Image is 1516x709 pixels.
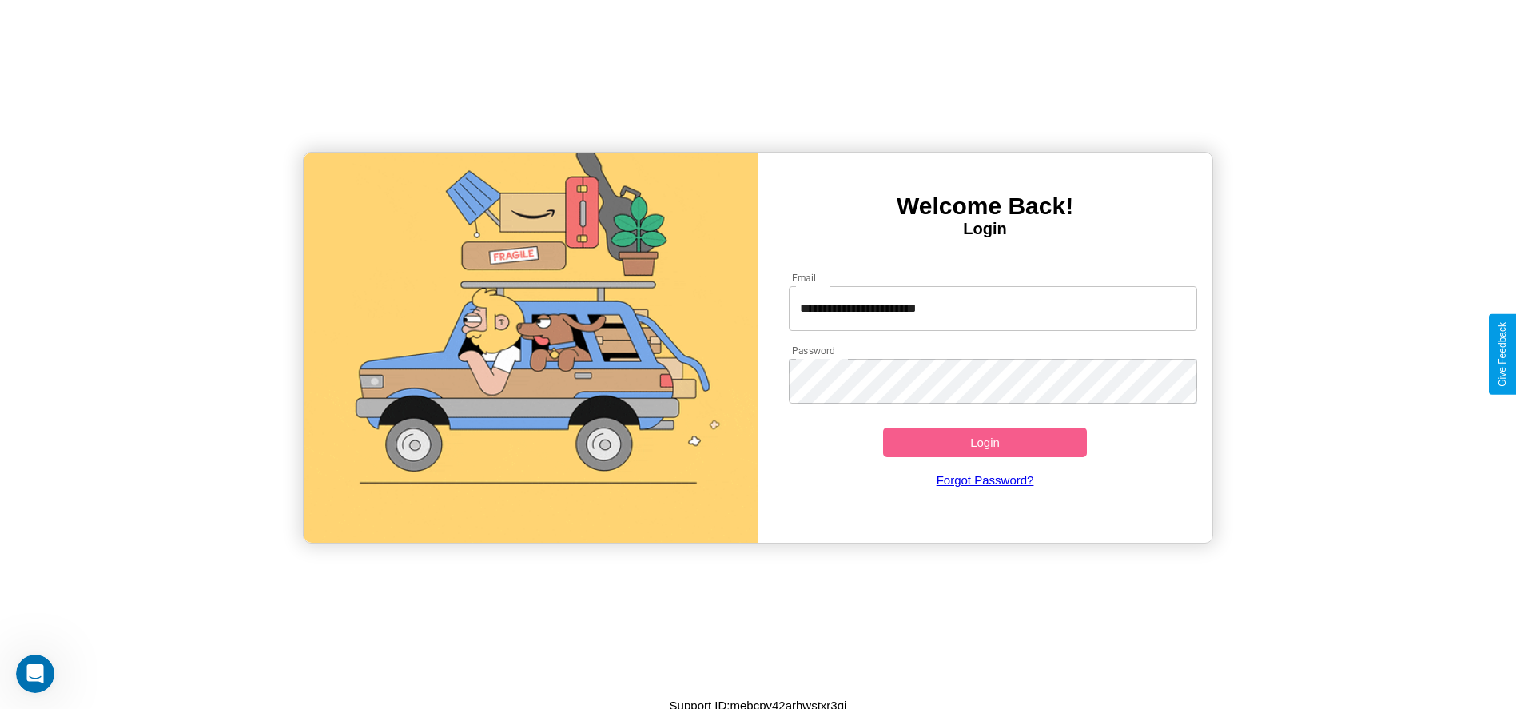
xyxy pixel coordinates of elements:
[792,271,817,285] label: Email
[883,428,1088,457] button: Login
[758,193,1212,220] h3: Welcome Back!
[792,344,834,357] label: Password
[304,153,758,543] img: gif
[781,457,1189,503] a: Forgot Password?
[1497,322,1508,387] div: Give Feedback
[16,655,54,693] iframe: Intercom live chat
[758,220,1212,238] h4: Login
